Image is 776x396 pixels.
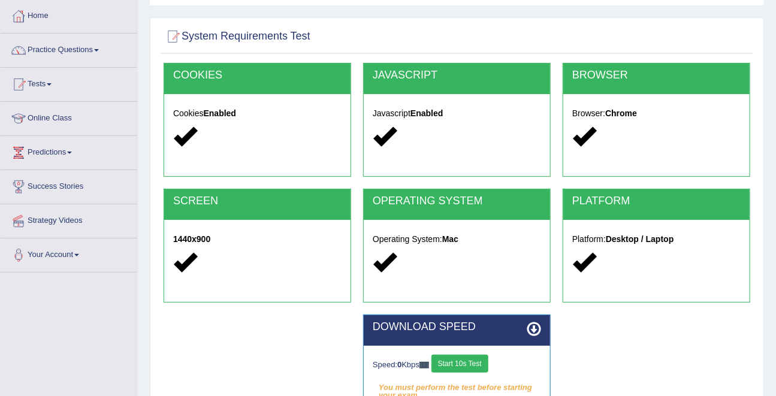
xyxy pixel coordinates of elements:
h2: DOWNLOAD SPEED [373,321,541,333]
h5: Javascript [373,109,541,118]
strong: Enabled [410,108,443,118]
strong: 1440x900 [173,234,210,244]
h5: Platform: [572,235,741,244]
h5: Cookies [173,109,342,118]
strong: 0 [397,360,401,369]
a: Your Account [1,238,137,268]
h2: OPERATING SYSTEM [373,195,541,207]
a: Tests [1,68,137,98]
h2: PLATFORM [572,195,741,207]
a: Online Class [1,102,137,132]
div: Speed: Kbps [373,355,541,376]
strong: Chrome [605,108,637,118]
h2: COOKIES [173,69,342,81]
img: ajax-loader-fb-connection.gif [419,362,429,368]
a: Practice Questions [1,34,137,64]
button: Start 10s Test [431,355,488,373]
h2: System Requirements Test [164,28,310,46]
h5: Browser: [572,109,741,118]
h2: SCREEN [173,195,342,207]
a: Strategy Videos [1,204,137,234]
a: Predictions [1,136,137,166]
strong: Enabled [204,108,236,118]
strong: Desktop / Laptop [606,234,674,244]
h2: BROWSER [572,69,741,81]
strong: Mac [442,234,458,244]
h2: JAVASCRIPT [373,69,541,81]
a: Success Stories [1,170,137,200]
h5: Operating System: [373,235,541,244]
